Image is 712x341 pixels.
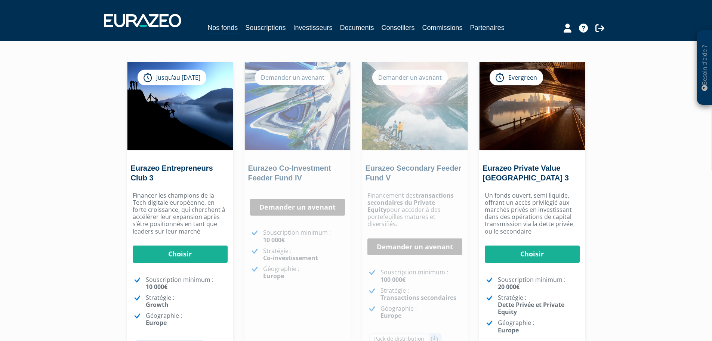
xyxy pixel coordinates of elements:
a: Nos fonds [207,22,238,34]
img: Eurazeo Co-Investment Feeder Fund IV [245,62,350,150]
p: Souscription minimum : [380,269,462,283]
a: Conseillers [382,22,415,33]
p: Stratégie : [263,247,345,262]
p: Souscription minimum : [263,229,345,243]
div: Evergreen [490,70,543,85]
p: Géographie : [498,319,580,334]
strong: 20 000€ [498,283,520,291]
p: Financement des pour accéder à des portefeuilles matures et diversifiés. [367,192,462,228]
strong: Dette Privée et Private Equity [498,301,564,316]
p: Besoin d'aide ? [700,34,709,101]
strong: Europe [380,311,401,320]
a: Choisir [485,246,580,263]
p: Souscription minimum : [146,276,228,290]
p: Géographie : [263,265,345,280]
img: 1732889491-logotype_eurazeo_blanc_rvb.png [104,14,181,27]
p: Stratégie : [498,294,580,316]
img: Eurazeo Private Value Europe 3 [480,62,585,150]
img: Eurazeo Secondary Feeder Fund V [362,62,468,150]
strong: Growth [146,301,169,309]
a: Eurazeo Co-Investment Feeder Fund IV [248,164,331,182]
p: Géographie : [146,312,228,326]
strong: Transactions secondaires [380,293,456,302]
strong: Co-investissement [263,254,318,262]
a: Demander un avenant [250,199,345,216]
a: Eurazeo Secondary Feeder Fund V [366,164,462,182]
div: Demander un avenant [255,70,330,85]
a: Souscriptions [245,22,286,33]
div: Demander un avenant [372,70,448,85]
p: Stratégie : [146,294,228,308]
a: Documents [340,22,374,33]
p: Un fonds ouvert, semi liquide, offrant un accès privilégié aux marchés privés en investissant dan... [485,192,580,235]
p: Stratégie : [380,287,462,301]
a: Partenaires [470,22,505,33]
strong: Europe [498,326,519,334]
a: Demander un avenant [367,238,462,256]
a: Eurazeo Entrepreneurs Club 3 [131,164,213,182]
a: Eurazeo Private Value [GEOGRAPHIC_DATA] 3 [483,164,569,182]
strong: Europe [146,319,167,327]
a: Commissions [422,22,463,33]
div: Jusqu’au [DATE] [138,70,206,85]
strong: 10 000€ [146,283,167,291]
strong: 100 000€ [380,275,406,284]
a: Investisseurs [293,22,332,33]
p: Géographie : [380,305,462,319]
p: Financer les champions de la Tech digitale européenne, en forte croissance, qui cherchent à accél... [133,192,228,235]
strong: Europe [263,272,284,280]
img: Eurazeo Entrepreneurs Club 3 [127,62,233,150]
p: Souscription minimum : [498,276,580,290]
strong: transactions secondaires du Private Equity [367,191,454,214]
a: Choisir [133,246,228,263]
strong: 10 000€ [263,236,285,244]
